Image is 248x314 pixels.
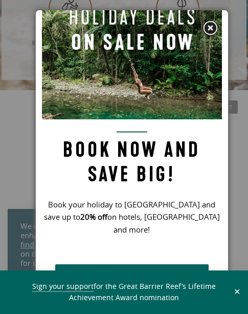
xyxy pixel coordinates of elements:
[55,264,209,295] button: Book Now
[80,212,107,222] strong: 20% off
[231,287,243,297] button: Close
[42,198,222,236] p: Book your holiday to [GEOGRAPHIC_DATA] and save up to on hotels, [GEOGRAPHIC_DATA] and more!
[32,281,94,292] a: Sign your support
[32,281,216,303] span: for the Great Barrier Reef’s Lifetime Achievement Award nomination
[42,131,222,187] h2: Book now and save big!
[202,20,218,36] img: Close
